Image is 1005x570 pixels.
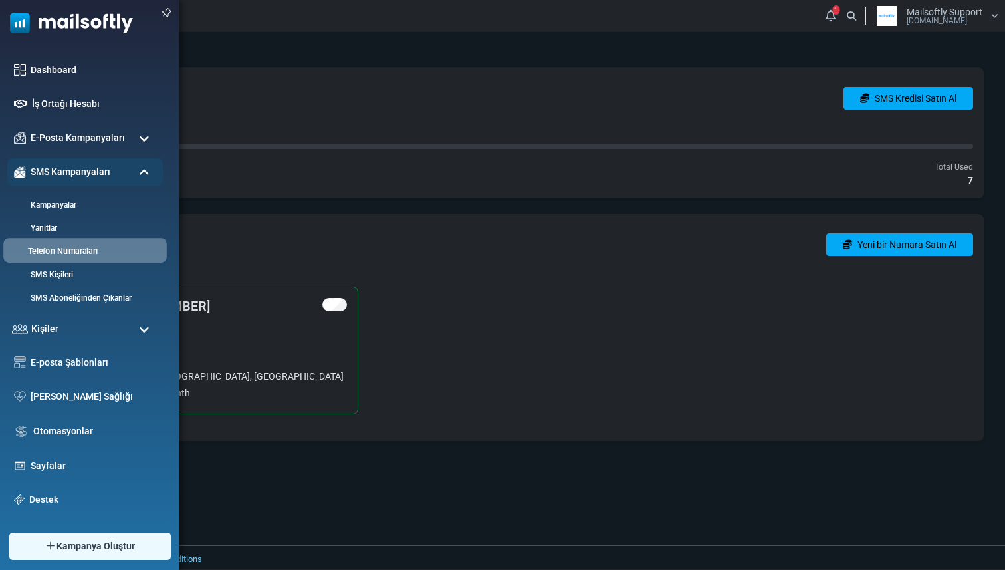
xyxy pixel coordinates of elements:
[870,6,903,26] img: User Logo
[14,391,26,402] img: domain-health-icon.svg
[7,199,160,211] a: Kampanyalar
[56,539,135,553] span: Kampanya Oluştur
[86,370,347,384] p: [GEOGRAPHIC_DATA], [GEOGRAPHIC_DATA]
[31,356,156,370] a: E-posta Şablonları
[31,165,110,179] span: SMS Kampanyaları
[907,7,982,17] span: Mailsoftly Support
[32,97,156,111] a: İş Ortağı Hesabı
[14,132,26,144] img: campaigns-icon.png
[43,545,1005,569] footer: 2025
[7,269,160,281] a: SMS Kişileri
[31,63,156,77] a: Dashboard
[843,87,973,110] a: SMS Kredisi Satın Al
[86,319,347,333] p: US
[14,460,26,472] img: landing_pages.svg
[31,459,156,473] a: Sayfalar
[7,222,160,234] a: Yanıtlar
[3,245,163,258] a: Telefon Numaraları
[31,131,125,145] span: E-Posta Kampanyaları
[14,494,25,505] img: support-icon.svg
[14,64,26,76] img: dashboard-icon.svg
[12,324,28,333] img: contacts-icon.svg
[870,6,998,26] a: User Logo Mailsoftly Support [DOMAIN_NAME]
[968,174,973,188] span: 7
[935,162,973,172] small: Total Used
[7,292,160,304] a: SMS Aboneliğinden Çıkanlar
[826,233,973,256] a: Yeni bir Numara Satın Al
[832,5,839,15] span: 1
[14,356,26,368] img: email-templates-icon.svg
[14,166,26,178] img: campaigns-icon-active.png
[33,424,156,438] a: Otomasyonlar
[907,17,967,25] span: [DOMAIN_NAME]
[86,386,347,400] p: $10/month
[14,424,29,439] img: workflow.svg
[29,493,156,507] a: Destek
[822,7,839,25] a: 1
[31,390,156,404] a: [PERSON_NAME] Sağlığı
[31,322,58,336] span: Kişiler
